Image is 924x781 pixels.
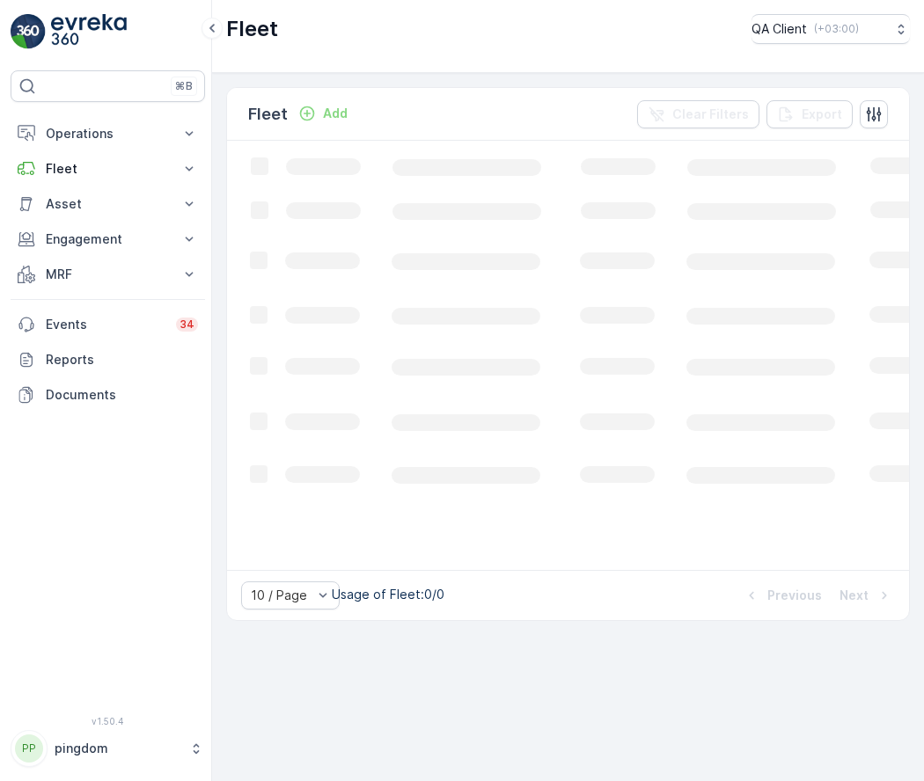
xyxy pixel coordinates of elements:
[840,587,869,604] p: Next
[814,22,859,36] p: ( +03:00 )
[180,318,194,332] p: 34
[766,100,853,128] button: Export
[11,342,205,377] a: Reports
[46,195,170,213] p: Asset
[15,734,43,763] div: PP
[672,106,749,123] p: Clear Filters
[11,716,205,726] span: v 1.50.4
[46,351,198,369] p: Reports
[11,151,205,186] button: Fleet
[46,125,170,142] p: Operations
[46,266,170,283] p: MRF
[637,100,759,128] button: Clear Filters
[11,222,205,257] button: Engagement
[741,585,824,606] button: Previous
[752,20,807,38] p: QA Client
[226,15,278,43] p: Fleet
[55,740,180,757] p: pingdom
[11,730,205,767] button: PPpingdom
[11,186,205,222] button: Asset
[767,587,822,604] p: Previous
[752,14,910,44] button: QA Client(+03:00)
[11,116,205,151] button: Operations
[323,105,348,122] p: Add
[46,386,198,404] p: Documents
[332,586,444,603] p: Usage of Fleet : 0/0
[838,585,895,606] button: Next
[11,307,205,342] a: Events34
[248,102,288,127] p: Fleet
[11,14,46,49] img: logo
[46,230,170,248] p: Engagement
[11,257,205,292] button: MRF
[51,14,127,49] img: logo_light-DOdMpM7g.png
[46,160,170,178] p: Fleet
[802,106,842,123] p: Export
[175,79,193,93] p: ⌘B
[291,103,355,124] button: Add
[46,316,165,333] p: Events
[11,377,205,412] a: Documents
